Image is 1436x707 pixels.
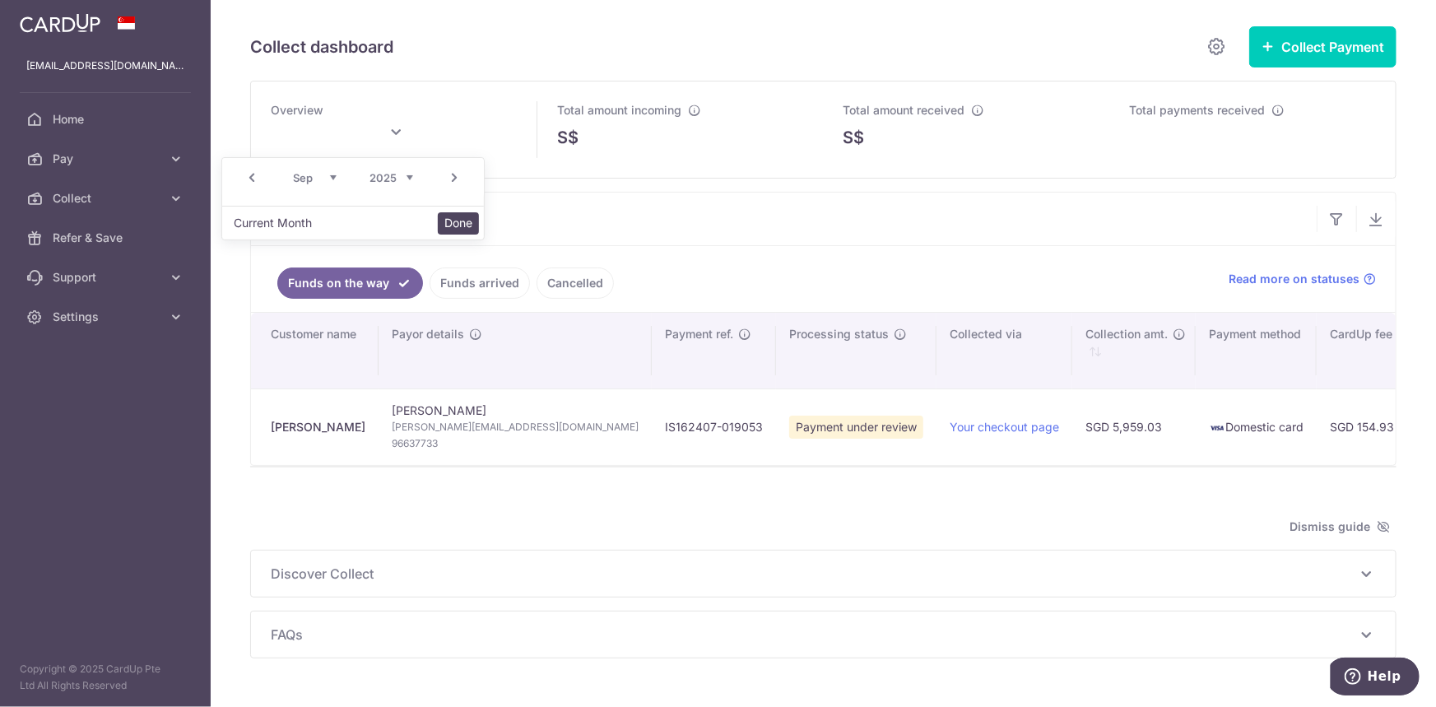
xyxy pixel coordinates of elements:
a: Funds on the way [277,267,423,299]
span: CardUp fee [1330,326,1392,342]
span: Total payments received [1129,103,1265,117]
span: Total amount incoming [557,103,681,117]
td: [PERSON_NAME] [379,388,652,465]
th: Processing status [776,313,936,388]
a: Read more on statuses [1229,271,1376,287]
span: Settings [53,309,161,325]
th: Collected via [936,313,1072,388]
a: Funds arrived [430,267,530,299]
span: [PERSON_NAME][EMAIL_ADDRESS][DOMAIN_NAME] [392,419,639,435]
span: FAQs [271,625,1356,644]
span: Collection amt. [1085,326,1168,342]
span: Payment under review [789,416,923,439]
th: Collection amt. : activate to sort column ascending [1072,313,1196,388]
h5: Collect dashboard [250,34,393,60]
span: Discover Collect [271,564,1356,584]
td: SGD 5,959.03 [1072,388,1196,465]
button: Collect Payment [1249,26,1396,67]
th: Payor details [379,313,652,388]
input: Search [251,193,1317,245]
span: Read more on statuses [1229,271,1359,287]
span: Help [37,12,71,26]
th: Customer name [251,313,379,388]
span: Payment ref. [665,326,733,342]
span: Processing status [789,326,889,342]
span: Support [53,269,161,286]
img: visa-sm-192604c4577d2d35970c8ed26b86981c2741ebd56154ab54ad91a526f0f24972.png [1209,420,1225,436]
img: CardUp [20,13,100,33]
a: Cancelled [537,267,614,299]
td: IS162407-019053 [652,388,776,465]
a: Your checkout page [950,420,1059,434]
p: [EMAIL_ADDRESS][DOMAIN_NAME] [26,58,184,74]
span: Home [53,111,161,128]
p: FAQs [271,625,1376,644]
span: 96637733 [392,435,639,452]
button: Current Month [226,212,318,235]
span: S$ [557,125,579,150]
iframe: Opens a widget where you can find more information [1331,658,1420,699]
td: Domestic card [1196,388,1317,465]
span: Collect [53,190,161,207]
a: Next [444,168,464,188]
span: S$ [843,125,865,150]
a: Prev [242,168,262,188]
th: Payment ref. [652,313,776,388]
th: Payment method [1196,313,1317,388]
button: Done [438,212,480,235]
span: Pay [53,151,161,167]
span: Payor details [392,326,464,342]
td: SGD 154.93 [1317,388,1424,465]
span: Total amount received [843,103,965,117]
span: Refer & Save [53,230,161,246]
th: CardUp fee [1317,313,1424,388]
span: Dismiss guide [1290,517,1390,537]
div: [PERSON_NAME] [271,419,365,435]
p: Discover Collect [271,564,1376,584]
span: Overview [271,103,323,117]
